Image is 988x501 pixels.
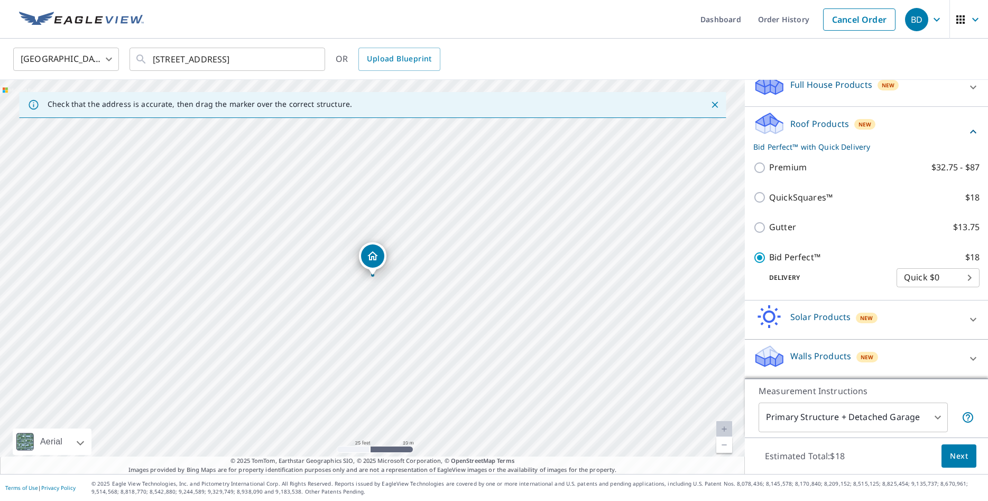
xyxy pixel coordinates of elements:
[759,403,948,432] div: Primary Structure + Detached Garage
[41,484,76,491] a: Privacy Policy
[91,480,983,496] p: © 2025 Eagle View Technologies, Inc. and Pictometry International Corp. All Rights Reserved. Repo...
[790,350,851,362] p: Walls Products
[860,314,873,322] span: New
[769,251,820,264] p: Bid Perfect™
[823,8,895,31] a: Cancel Order
[759,385,974,397] p: Measurement Instructions
[336,48,440,71] div: OR
[965,251,980,264] p: $18
[5,484,38,491] a: Terms of Use
[716,421,732,437] a: Current Level 20, Zoom In Disabled
[497,457,514,464] a: Terms
[790,78,872,91] p: Full House Products
[753,72,980,102] div: Full House ProductsNew
[965,191,980,204] p: $18
[230,457,514,466] span: © 2025 TomTom, Earthstar Geographics SIO, © 2025 Microsoft Corporation, ©
[953,221,980,234] p: $13.75
[790,311,851,323] p: Solar Products
[367,52,431,66] span: Upload Blueprint
[790,117,849,130] p: Roof Products
[716,437,732,453] a: Current Level 20, Zoom Out
[359,242,386,275] div: Dropped pin, building 1, Residential property, 14002 W Litchfield Knl N Litchfield Park, AZ 85340
[37,429,66,455] div: Aerial
[931,161,980,174] p: $32.75 - $87
[941,444,976,468] button: Next
[962,411,974,424] span: Your report will include the primary structure and a detached garage if one exists.
[153,44,303,74] input: Search by address or latitude-longitude
[708,98,722,112] button: Close
[861,353,874,361] span: New
[5,485,76,491] p: |
[882,81,895,89] span: New
[358,48,440,71] a: Upload Blueprint
[905,8,928,31] div: BD
[753,141,967,152] p: Bid Perfect™ with Quick Delivery
[769,161,807,174] p: Premium
[897,263,980,293] div: Quick $0
[48,99,352,109] p: Check that the address is accurate, then drag the marker over the correct structure.
[753,344,980,374] div: Walls ProductsNew
[950,450,968,463] span: Next
[451,457,495,464] a: OpenStreetMap
[13,429,91,455] div: Aerial
[756,444,853,468] p: Estimated Total: $18
[753,273,897,283] p: Delivery
[753,305,980,335] div: Solar ProductsNew
[769,191,833,204] p: QuickSquares™
[13,44,119,74] div: [GEOGRAPHIC_DATA]
[19,12,144,28] img: EV Logo
[753,111,980,152] div: Roof ProductsNewBid Perfect™ with Quick Delivery
[858,120,872,129] span: New
[769,221,796,234] p: Gutter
